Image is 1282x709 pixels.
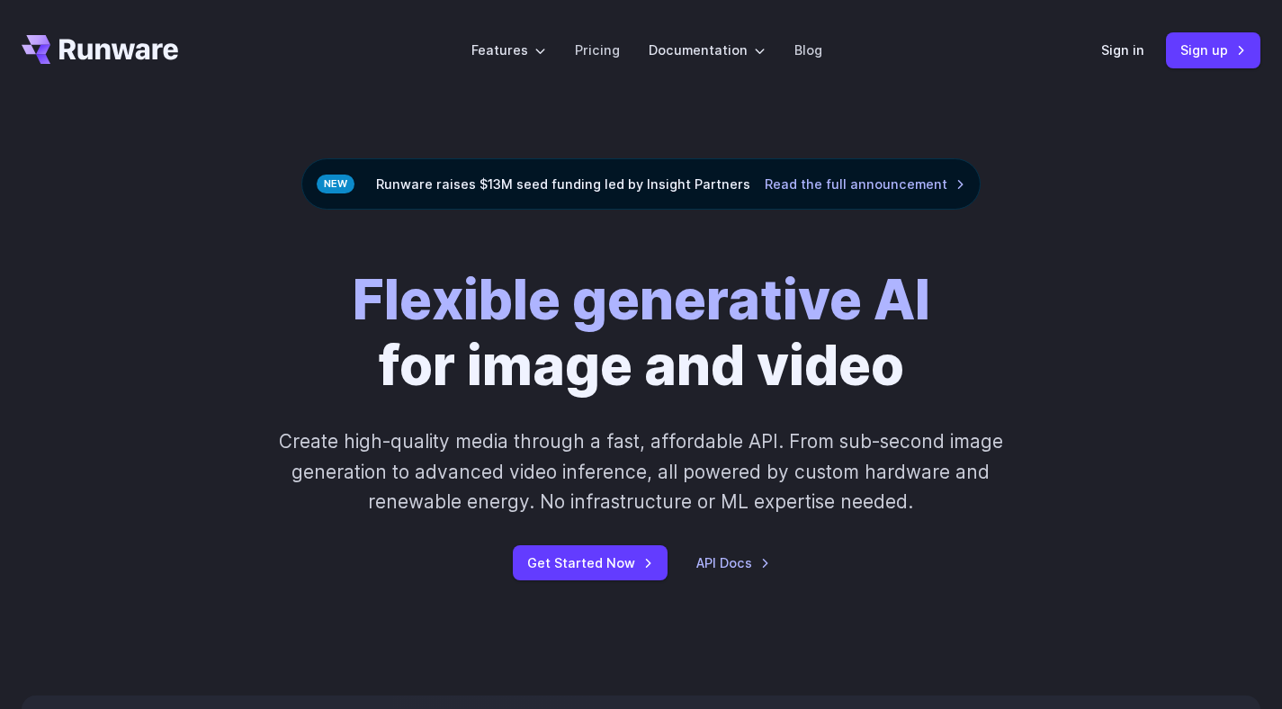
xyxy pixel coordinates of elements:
[301,158,981,210] div: Runware raises $13M seed funding led by Insight Partners
[353,266,930,333] strong: Flexible generative AI
[22,35,178,64] a: Go to /
[794,40,822,60] a: Blog
[471,40,546,60] label: Features
[696,552,770,573] a: API Docs
[575,40,620,60] a: Pricing
[513,545,668,580] a: Get Started Now
[1101,40,1144,60] a: Sign in
[1166,32,1260,67] a: Sign up
[245,426,1037,516] p: Create high-quality media through a fast, affordable API. From sub-second image generation to adv...
[353,267,930,398] h1: for image and video
[649,40,766,60] label: Documentation
[765,174,965,194] a: Read the full announcement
